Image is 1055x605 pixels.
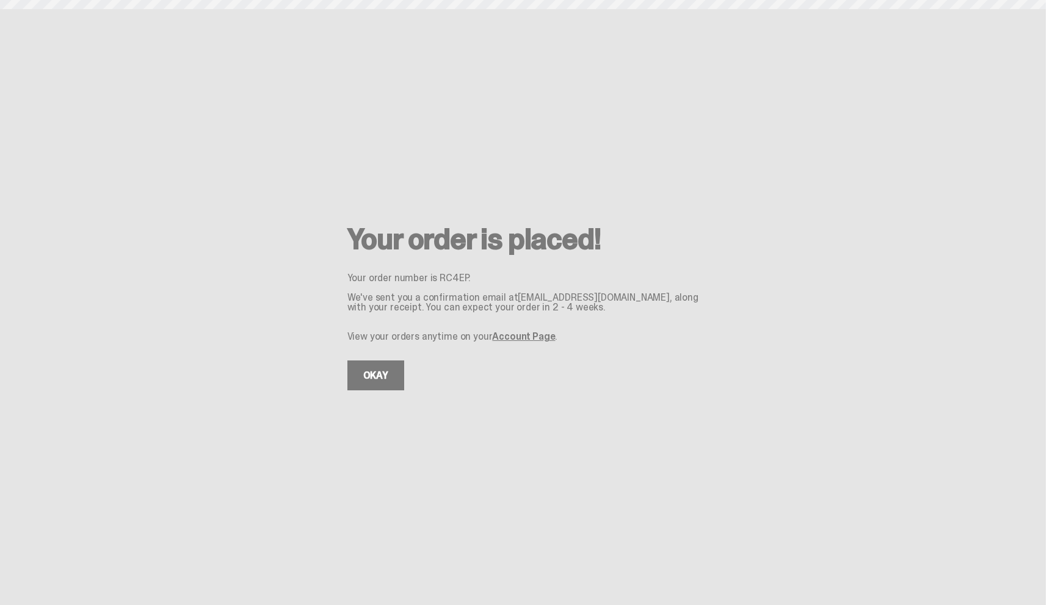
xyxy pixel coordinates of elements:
[347,360,404,390] a: OKAY
[347,224,699,254] h2: Your order is placed!
[347,273,699,283] p: Your order number is RC4EP.
[347,332,699,342] p: View your orders anytime on your .
[492,330,555,343] a: Account Page
[347,293,699,312] p: We've sent you a confirmation email at [EMAIL_ADDRESS][DOMAIN_NAME] , along with your receipt. Yo...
